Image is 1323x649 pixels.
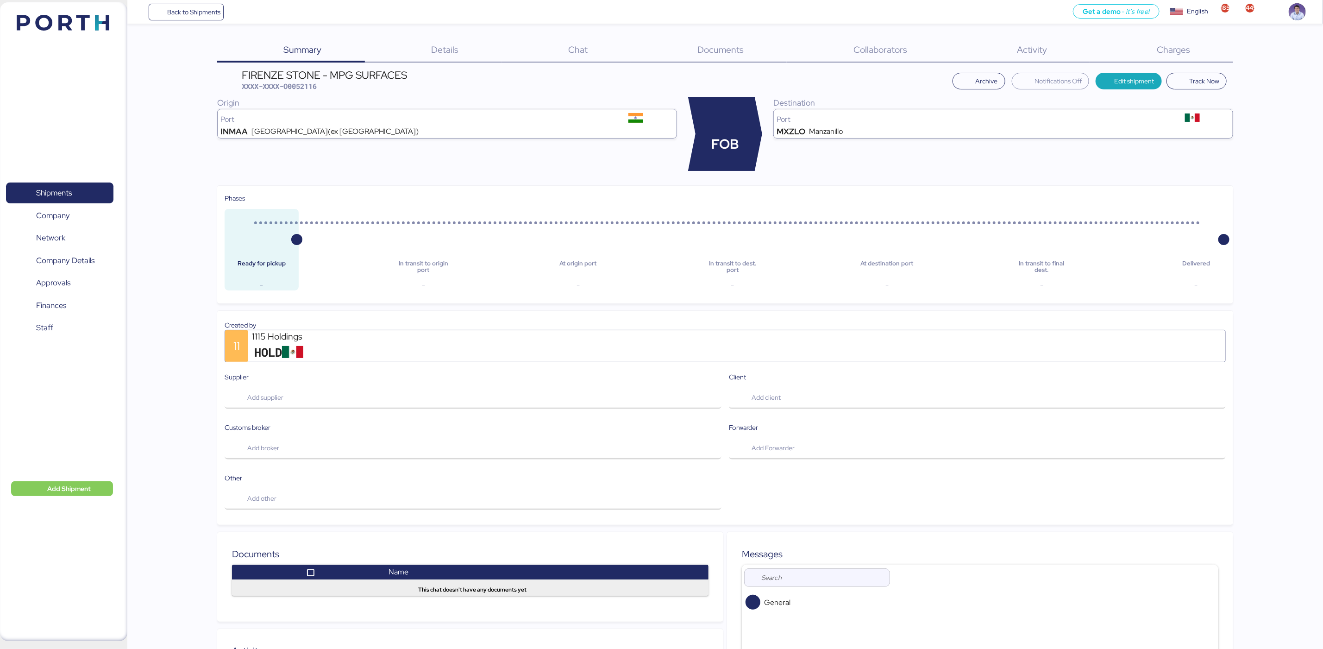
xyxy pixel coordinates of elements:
span: Add Shipment [47,483,91,494]
div: Port [777,116,1154,123]
div: In transit to final dest. [1012,260,1072,274]
div: - [394,279,453,290]
span: Notifications Off [1035,76,1082,87]
div: General [764,598,1207,607]
a: Back to Shipments [149,4,224,20]
span: 11 [233,338,240,354]
div: At origin port [548,260,608,274]
div: Messages [742,547,1218,561]
div: Phases [225,193,1226,203]
span: Activity [1017,44,1047,56]
div: Port [220,116,598,123]
div: - [858,279,917,290]
div: Origin [217,97,677,109]
span: Edit shipment [1115,76,1154,87]
a: Company [6,205,113,226]
span: Charges [1157,44,1190,56]
button: Add Shipment [11,481,113,496]
div: - [232,279,291,290]
button: Add broker [225,436,721,460]
div: 1115 Holdings [252,330,363,343]
input: Search [761,568,884,587]
span: Name [389,567,409,577]
span: XXXX-XXXX-O0052116 [242,82,317,91]
span: Approvals [36,276,70,290]
span: Finances [36,299,66,312]
div: Created by [225,320,1226,330]
span: Add other [247,493,276,504]
div: Manzanillo [809,128,843,135]
a: Shipments [6,183,113,204]
div: - [548,279,608,290]
span: Network [36,231,65,245]
button: Add supplier [225,386,721,409]
button: Notifications Off [1012,73,1090,89]
button: Add Forwarder [729,436,1226,460]
button: Track Now [1166,73,1227,89]
div: In transit to dest. port [703,260,762,274]
a: Network [6,227,113,249]
span: Add supplier [247,392,283,403]
span: Details [431,44,458,56]
span: Back to Shipments [167,6,220,18]
span: Shipments [36,186,72,200]
span: Collaborators [853,44,907,56]
span: Summary [283,44,321,56]
span: Documents [697,44,744,56]
a: Company Details [6,250,113,271]
div: INMAA [220,128,248,135]
button: Add other [225,487,721,510]
span: Add broker [247,442,279,454]
div: Delivered [1166,260,1226,274]
span: Track Now [1189,76,1219,87]
div: Destination [773,97,1233,109]
button: Archive [953,73,1005,89]
div: Documents [232,547,709,561]
div: [GEOGRAPHIC_DATA](ex [GEOGRAPHIC_DATA]) [251,128,419,135]
button: Menu [133,4,149,20]
button: Edit shipment [1096,73,1162,89]
div: English [1187,6,1208,16]
div: In transit to origin port [394,260,453,274]
div: MXZLO [777,128,805,135]
a: Approvals [6,272,113,294]
button: Add client [729,386,1226,409]
span: Chat [568,44,588,56]
div: - [1012,279,1072,290]
span: This chat doesn't have any documents yet [418,586,527,594]
span: Add client [752,392,781,403]
span: Company Details [36,254,94,267]
div: At destination port [858,260,917,274]
div: Ready for pickup [232,260,291,274]
div: - [703,279,762,290]
span: FOB [711,134,739,154]
div: FIRENZE STONE - MPG SURFACES [242,70,407,80]
span: Company [36,209,70,222]
a: Finances [6,295,113,316]
span: Archive [976,76,998,87]
span: Add Forwarder [752,442,795,454]
div: - [1166,279,1226,290]
span: Staff [36,321,53,334]
a: Staff [6,317,113,339]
